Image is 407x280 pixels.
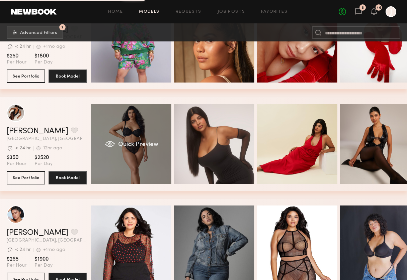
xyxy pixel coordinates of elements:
[7,263,26,269] span: Per Hour
[61,26,64,29] span: 2
[34,263,53,269] span: Per Day
[34,59,53,65] span: Per Day
[43,146,62,151] div: 12hr ago
[15,44,31,49] div: < 24 hr
[7,229,68,237] a: [PERSON_NAME]
[7,171,45,184] button: See Portfolio
[361,6,364,10] div: 6
[176,10,201,14] a: Requests
[386,6,396,17] a: J
[261,10,288,14] a: Favorites
[108,10,123,14] a: Home
[34,53,53,59] span: $1800
[15,146,31,151] div: < 24 hr
[43,248,65,252] div: +1mo ago
[15,248,31,252] div: < 24 hr
[7,256,26,263] span: $265
[7,127,68,135] a: [PERSON_NAME]
[355,8,362,16] a: 6
[49,171,87,184] button: Book Model
[49,69,87,83] button: Book Model
[218,10,245,14] a: Job Posts
[118,142,158,148] span: Quick Preview
[7,154,26,161] span: $350
[376,6,381,10] div: 46
[34,256,53,263] span: $1900
[34,161,53,167] span: Per Day
[139,10,159,14] a: Models
[43,44,65,49] div: +1mo ago
[7,238,87,243] span: [GEOGRAPHIC_DATA], [GEOGRAPHIC_DATA]
[7,69,45,83] button: See Portfolio
[7,137,87,141] span: [GEOGRAPHIC_DATA], [GEOGRAPHIC_DATA]
[7,59,26,65] span: Per Hour
[34,154,53,161] span: $2520
[7,26,63,39] button: 2Advanced Filters
[7,53,26,59] span: $250
[20,31,57,35] span: Advanced Filters
[7,161,26,167] span: Per Hour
